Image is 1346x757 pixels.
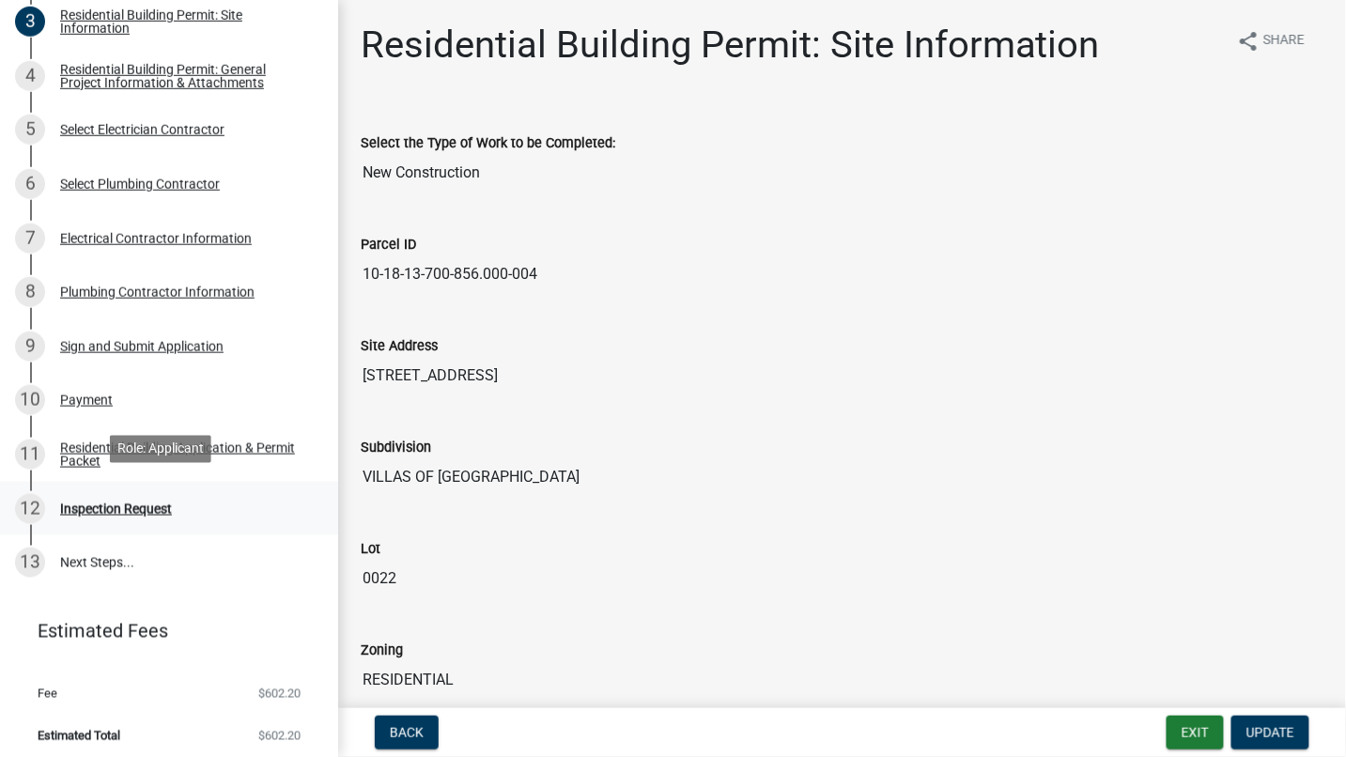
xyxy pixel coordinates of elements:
[1231,716,1309,749] button: Update
[1167,716,1224,749] button: Exit
[38,730,120,742] span: Estimated Total
[1263,30,1305,53] span: Share
[15,169,45,199] div: 6
[1246,725,1294,740] span: Update
[361,137,615,150] label: Select the Type of Work to be Completed:
[258,687,301,700] span: $602.20
[60,286,255,299] div: Plumbing Contractor Information
[15,494,45,524] div: 12
[1237,30,1260,53] i: share
[375,716,439,749] button: Back
[60,340,224,353] div: Sign and Submit Application
[110,435,211,462] div: Role: Applicant
[60,441,308,468] div: Residential Building Application & Permit Packet
[361,239,416,252] label: Parcel ID
[60,178,220,191] div: Select Plumbing Contractor
[15,115,45,145] div: 5
[60,123,224,136] div: Select Electrician Contractor
[15,332,45,362] div: 9
[38,687,57,700] span: Fee
[390,725,424,740] span: Back
[15,612,308,650] a: Estimated Fees
[15,277,45,307] div: 8
[15,385,45,415] div: 10
[60,232,252,245] div: Electrical Contractor Information
[258,730,301,742] span: $602.20
[15,7,45,37] div: 3
[15,61,45,91] div: 4
[361,644,403,657] label: Zoning
[15,440,45,470] div: 11
[361,340,438,353] label: Site Address
[60,63,308,89] div: Residential Building Permit: General Project Information & Attachments
[60,502,172,516] div: Inspection Request
[361,543,380,556] label: Lot
[1222,23,1320,59] button: shareShare
[361,441,431,455] label: Subdivision
[15,548,45,578] div: 13
[15,224,45,254] div: 7
[60,394,113,407] div: Payment
[361,23,1100,68] h1: Residential Building Permit: Site Information
[60,8,308,35] div: Residential Building Permit: Site Information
